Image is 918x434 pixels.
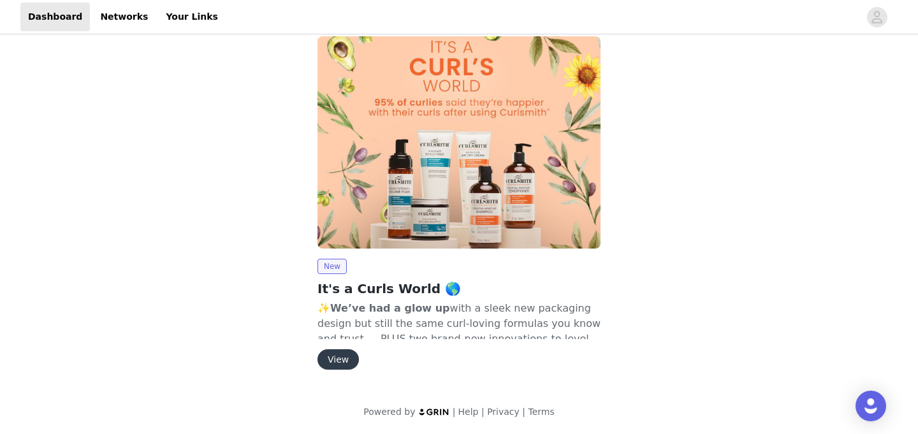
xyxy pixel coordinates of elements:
[487,407,520,417] a: Privacy
[453,407,456,417] span: |
[317,355,359,365] a: View
[363,407,415,417] span: Powered by
[20,3,90,31] a: Dashboard
[522,407,525,417] span: |
[92,3,156,31] a: Networks
[458,407,479,417] a: Help
[856,391,886,421] div: Open Intercom Messenger
[317,279,601,298] h2: It's a Curls World 🌎
[317,302,601,391] span: ✨ with a sleek new packaging design but still the same curl-loving formulas you know and trust — ...
[481,407,484,417] span: |
[317,259,347,274] span: New
[871,7,883,27] div: avatar
[528,407,554,417] a: Terms
[330,302,450,314] strong: We’ve had a glow up
[158,3,226,31] a: Your Links
[317,349,359,370] button: View
[317,36,601,249] img: Curlsmith USA
[418,408,450,416] img: logo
